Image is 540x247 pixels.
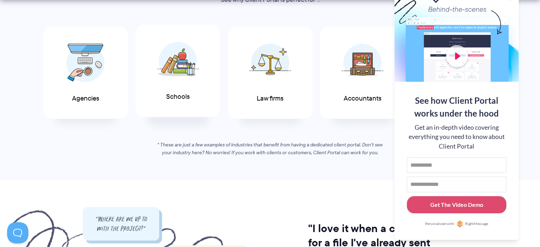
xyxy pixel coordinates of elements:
[407,196,506,214] button: Get The Video Demo
[157,141,383,156] em: * These are just a few examples of industries that benefit from having a dedicated client portal....
[344,95,381,102] span: Accountants
[228,26,312,119] a: Law firms
[430,200,483,209] div: Get The Video Demo
[456,220,463,227] img: Personalized with RightMessage
[43,26,128,119] a: Agencies
[72,95,99,102] span: Agencies
[407,220,506,227] a: Personalized withRightMessage
[257,95,283,102] span: Law firms
[465,221,488,227] span: RightMessage
[407,123,506,151] div: Get an in-depth video covering everything you need to know about Client Portal
[407,94,506,120] div: See how Client Portal works under the hood
[166,93,190,101] span: Schools
[320,26,405,119] a: Accountants
[425,221,454,227] span: Personalized with
[7,222,28,243] iframe: Toggle Customer Support
[136,25,220,117] a: Schools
